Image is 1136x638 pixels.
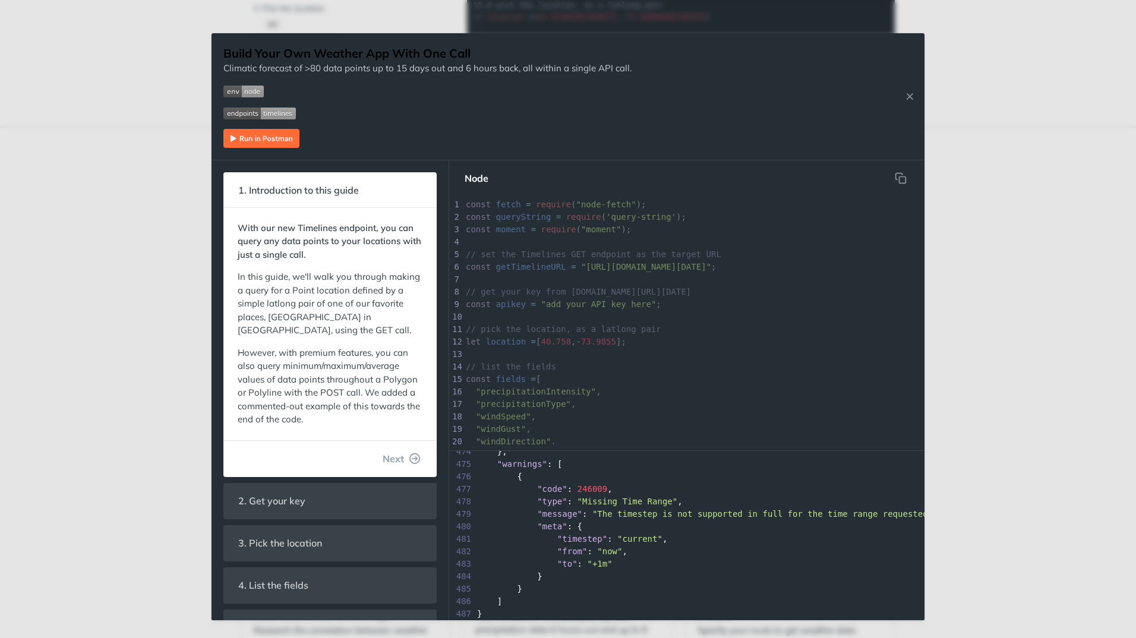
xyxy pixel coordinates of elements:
[230,179,367,202] span: 1. Introduction to this guide
[449,570,475,583] span: 484
[449,470,924,483] div: {
[466,299,491,309] span: const
[486,337,526,346] span: location
[496,225,526,234] span: moment
[578,497,678,506] span: "Missing Time Range"
[449,520,924,533] div: : {
[449,361,461,373] div: 14
[466,324,661,334] span: // pick the location, as a latlong pair
[576,200,636,209] span: "node-fetch"
[449,446,475,458] span: 474
[449,608,924,620] div: }
[449,495,924,508] div: : ,
[466,249,721,259] span: // set the Timelines GET endpoint as the target URL
[466,337,481,346] span: let
[466,287,691,296] span: // get your key from [DOMAIN_NAME][URL][DATE]
[449,583,924,595] div: }
[449,558,924,570] div: :
[476,437,551,446] span: "windDirection"
[557,534,607,544] span: "timestep"
[541,225,576,234] span: require
[606,212,676,222] span: 'query-string'
[449,435,461,448] div: 20
[537,497,567,506] span: "type"
[449,458,924,470] div: : [
[581,337,616,346] span: 73.9855
[476,387,596,396] span: "precipitationIntensity"
[466,262,491,271] span: const
[223,129,299,148] img: Run in Postman
[449,286,461,298] div: 8
[449,533,475,545] span: 481
[466,387,601,396] span: ,
[466,362,556,371] span: // list the fields
[449,248,461,261] div: 5
[449,533,924,545] div: : ,
[449,386,461,398] div: 16
[581,262,711,271] span: "[URL][DOMAIN_NAME][DATE]"
[466,262,717,271] span: ;
[536,200,571,209] span: require
[556,212,561,222] span: =
[537,509,582,519] span: "message"
[449,483,475,495] span: 477
[449,545,475,558] span: 482
[466,225,491,234] span: const
[238,222,421,260] strong: With our new Timelines endpoint, you can query any data points to your locations with just a sing...
[449,495,475,508] span: 478
[223,131,299,143] a: Expand image
[449,558,475,570] span: 483
[496,262,566,271] span: getTimelineURL
[449,583,475,595] span: 485
[230,532,330,555] span: 3. Pick the location
[496,374,526,384] span: fields
[449,336,461,348] div: 12
[497,459,547,469] span: "warnings"
[466,424,531,434] span: ,
[383,451,404,466] span: Next
[889,166,913,190] button: Copy
[449,545,924,558] div: : ,
[531,374,536,384] span: =
[223,106,632,120] span: Expand image
[238,346,422,427] p: However, with premium features, you can also query minimum/maximum/average values of data points ...
[466,399,576,409] span: ,
[581,225,621,234] span: "moment"
[449,483,924,495] div: : ,
[576,337,581,346] span: -
[449,595,924,608] div: ]
[449,298,461,311] div: 9
[526,200,531,209] span: =
[223,62,632,75] p: Climatic forecast of >80 data points up to 15 days out and 6 hours back, all within a single API ...
[466,437,556,446] span: ,
[476,412,531,421] span: "windSpeed"
[223,525,437,561] section: 3. Pick the location
[496,212,551,222] span: queryString
[541,299,656,309] span: "add your API key here"
[449,373,461,386] div: 15
[449,595,475,608] span: 486
[466,374,541,384] span: [
[617,534,662,544] span: "current"
[466,225,631,234] span: ( );
[449,223,461,236] div: 3
[449,458,475,470] span: 475
[537,522,567,531] span: "meta"
[557,547,588,556] span: "from"
[449,446,924,458] div: },
[223,84,632,98] span: Expand image
[223,86,264,97] img: env
[466,374,491,384] span: const
[466,200,491,209] span: const
[557,559,578,568] span: "to"
[449,311,461,323] div: 10
[449,398,461,410] div: 17
[373,447,430,470] button: Next
[895,172,907,184] svg: hidden
[466,412,536,421] span: ,
[223,483,437,519] section: 2. Get your key
[496,299,526,309] span: apikey
[597,547,622,556] span: "now"
[455,166,498,190] button: Node
[230,574,317,597] span: 4. List the fields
